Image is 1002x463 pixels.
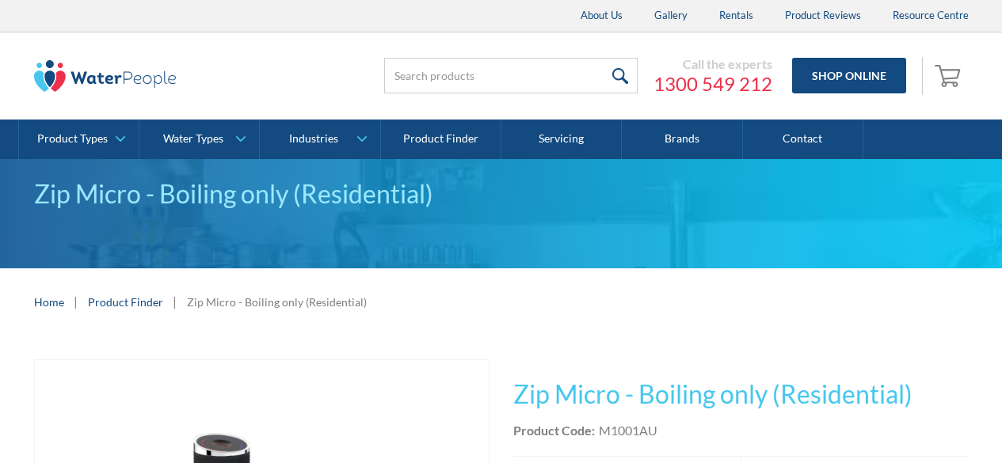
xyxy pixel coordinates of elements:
[844,384,1002,463] iframe: podium webchat widget bubble
[733,214,1002,404] iframe: podium webchat widget prompt
[19,120,139,159] a: Product Types
[743,120,863,159] a: Contact
[792,58,906,93] a: Shop Online
[381,120,501,159] a: Product Finder
[599,421,657,440] div: M1001AU
[171,292,179,311] div: |
[163,132,223,146] div: Water Types
[513,375,969,413] h1: Zip Micro - Boiling only (Residential)
[37,132,108,146] div: Product Types
[187,294,367,310] div: Zip Micro - Boiling only (Residential)
[88,294,163,310] a: Product Finder
[139,120,259,159] a: Water Types
[34,294,64,310] a: Home
[34,175,969,213] div: Zip Micro - Boiling only (Residential)
[935,63,965,88] img: shopping cart
[622,120,742,159] a: Brands
[34,60,177,92] img: The Water People
[653,56,772,72] div: Call the experts
[289,132,338,146] div: Industries
[653,72,772,96] a: 1300 549 212
[260,120,379,159] a: Industries
[501,120,622,159] a: Servicing
[931,57,969,95] a: Open empty cart
[72,292,80,311] div: |
[384,58,638,93] input: Search products
[513,423,595,438] strong: Product Code:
